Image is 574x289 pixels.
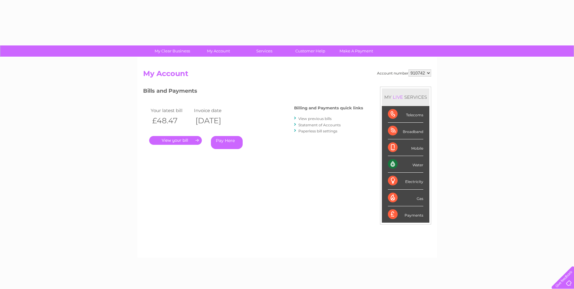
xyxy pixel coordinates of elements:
[211,136,243,149] a: Pay Here
[388,206,423,223] div: Payments
[285,45,335,57] a: Customer Help
[392,94,404,100] div: LIVE
[388,106,423,123] div: Telecoms
[149,136,202,145] a: .
[147,45,197,57] a: My Clear Business
[331,45,381,57] a: Make A Payment
[149,106,193,115] td: Your latest bill
[388,123,423,139] div: Broadband
[388,190,423,206] div: Gas
[149,115,193,127] th: £48.47
[193,45,243,57] a: My Account
[294,106,363,110] h4: Billing and Payments quick links
[377,69,431,77] div: Account number
[239,45,289,57] a: Services
[388,139,423,156] div: Mobile
[382,88,429,106] div: MY SERVICES
[298,116,332,121] a: View previous bills
[143,69,431,81] h2: My Account
[298,129,337,133] a: Paperless bill settings
[192,115,236,127] th: [DATE]
[388,173,423,189] div: Electricity
[298,123,341,127] a: Statement of Accounts
[192,106,236,115] td: Invoice date
[143,87,363,97] h3: Bills and Payments
[388,156,423,173] div: Water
